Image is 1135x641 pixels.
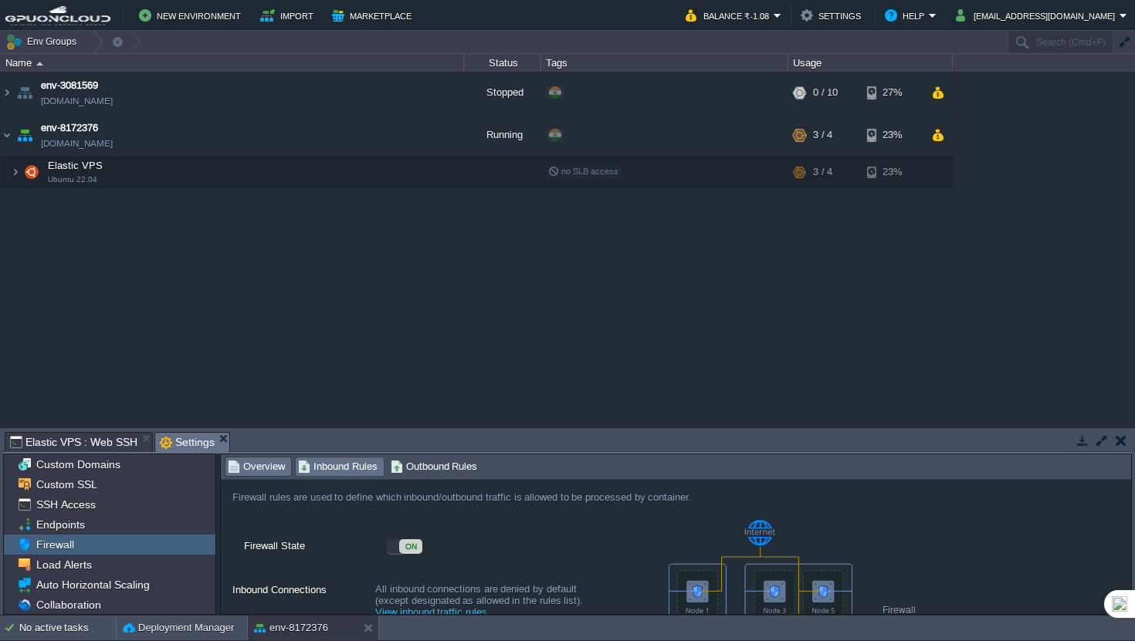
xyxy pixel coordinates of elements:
[33,477,100,491] a: Custom SSL
[465,54,540,72] div: Status
[41,93,113,109] span: [DOMAIN_NAME]
[33,538,76,552] a: Firewall
[5,31,82,52] button: Env Groups
[33,598,103,612] a: Collaboration
[19,616,116,640] div: No active tasks
[801,6,866,25] button: Settings
[160,433,215,452] span: Settings
[33,457,123,471] a: Custom Domains
[1,72,13,113] img: AMDAwAAAACH5BAEAAAAALAAAAAABAAEAAAICRAEAOw==
[332,6,416,25] button: Marketplace
[298,458,378,475] span: Inbound Rules
[33,498,98,511] a: SSH Access
[11,157,20,187] img: AMDAwAAAACH5BAEAAAAALAAAAAABAAEAAAICRAEAOw==
[14,72,36,113] img: AMDAwAAAACH5BAEAAAAALAAAAAABAAEAAAICRAEAOw==
[41,78,98,93] a: env-3081569
[399,539,422,554] div: ON
[885,6,929,25] button: Help
[813,114,832,156] div: 3 / 4
[260,6,318,25] button: Import
[36,62,43,66] img: AMDAwAAAACH5BAEAAAAALAAAAAABAAEAAAICRAEAOw==
[375,606,487,618] a: View inbound traffic rules
[867,72,917,113] div: 27%
[46,159,105,172] span: Elastic VPS
[548,167,618,176] span: no SLB access
[1,114,13,156] img: AMDAwAAAACH5BAEAAAAALAAAAAABAAEAAAICRAEAOw==
[867,157,917,187] div: 23%
[464,72,541,113] div: Stopped
[41,136,113,151] span: [DOMAIN_NAME]
[232,582,374,611] label: Inbound Connections
[123,620,234,636] button: Deployment Manager
[813,157,832,187] div: 3 / 4
[789,54,952,72] div: Usage
[14,114,36,156] img: AMDAwAAAACH5BAEAAAAALAAAAAABAAEAAAICRAEAOw==
[862,602,975,620] div: Firewall
[867,114,917,156] div: 23%
[956,6,1120,25] button: [EMAIL_ADDRESS][DOMAIN_NAME]
[33,578,152,592] a: Auto Horizontal Scaling
[33,558,94,572] a: Load Alerts
[10,433,137,451] span: Elastic VPS : Web SSH
[391,458,478,475] span: Outbound Rules
[221,480,958,514] div: Firewall rules are used to define which inbound/outbound traffic is allowed to be processed by co...
[139,6,246,25] button: New Environment
[2,54,463,72] div: Name
[33,518,87,531] a: Endpoints
[46,160,105,171] a: Elastic VPSUbuntu 22.04
[375,582,607,626] div: All inbound connections are denied by default (except designated as allowed in the rules list).
[244,538,385,567] label: Firewall State
[813,72,838,113] div: 0 / 10
[254,620,328,636] button: env-8172376
[686,6,774,25] button: Balance ₹-1.08
[5,6,110,25] img: GPUonCLOUD
[464,114,541,156] div: Running
[542,54,788,72] div: Tags
[48,175,97,184] span: Ubuntu 22.04
[41,120,98,136] a: env-8172376
[21,157,42,187] img: AMDAwAAAACH5BAEAAAAALAAAAAABAAEAAAICRAEAOw==
[228,458,285,475] span: Overview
